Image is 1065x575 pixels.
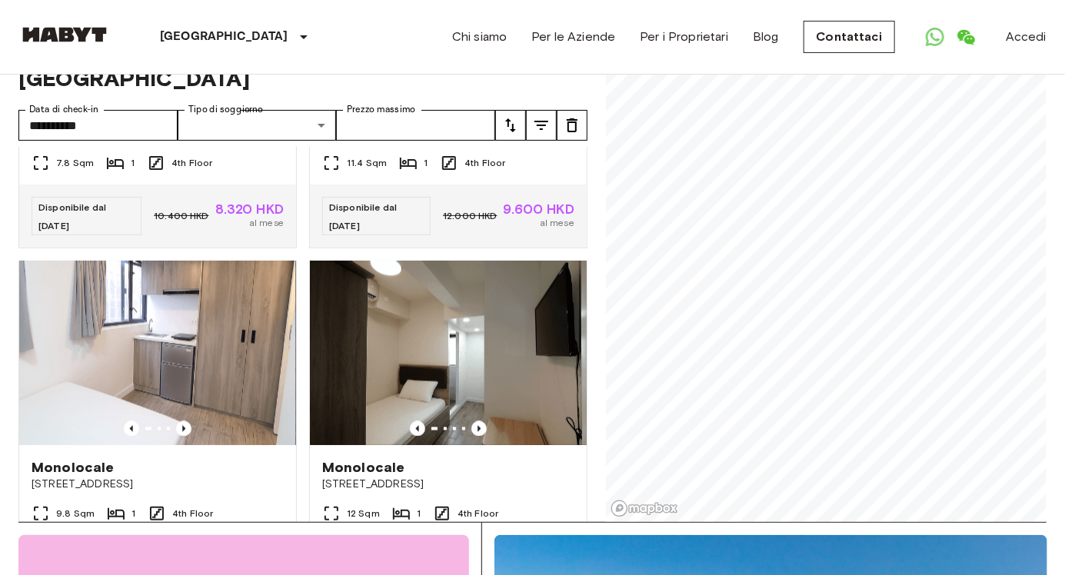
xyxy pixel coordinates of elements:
[557,110,587,141] button: tune
[443,209,498,223] span: 12.000 HKD
[154,209,209,223] span: 10.400 HKD
[804,21,896,53] a: Contattaci
[171,156,212,170] span: 4th Floor
[160,28,288,46] p: [GEOGRAPHIC_DATA]
[464,156,505,170] span: 4th Floor
[526,110,557,141] button: tune
[611,500,678,517] a: Mapbox logo
[504,202,574,216] span: 9.600 HKD
[329,201,397,231] span: Disponibile dal [DATE]
[920,22,950,52] a: Open WhatsApp
[950,22,981,52] a: Open WeChat
[471,421,487,437] button: Previous image
[531,28,615,46] a: Per le Aziende
[56,156,94,170] span: 7.8 Sqm
[56,507,95,520] span: 9.8 Sqm
[606,21,1047,571] canvas: Map
[38,201,106,231] span: Disponibile dal [DATE]
[417,507,421,520] span: 1
[310,261,587,446] img: Marketing picture of unit HK-01-067-019-01
[753,28,779,46] a: Blog
[347,103,415,116] label: Prezzo massimo
[347,156,387,170] span: 11.4 Sqm
[322,477,574,492] span: [STREET_ADDRESS]
[249,216,284,230] span: al mese
[1006,28,1047,46] a: Accedi
[188,103,263,116] label: Tipo di soggiorno
[32,477,284,492] span: [STREET_ADDRESS]
[29,103,98,116] label: Data di check-in
[176,421,191,437] button: Previous image
[452,28,507,46] a: Chi siamo
[18,27,111,42] img: Habyt
[131,156,135,170] span: 1
[347,507,380,520] span: 12 Sqm
[215,202,284,216] span: 8.320 HKD
[458,507,498,520] span: 4th Floor
[19,261,296,446] img: Marketing picture of unit HK-01-067-021-01
[640,28,728,46] a: Per i Proprietari
[424,156,428,170] span: 1
[124,421,139,437] button: Previous image
[172,507,213,520] span: 4th Floor
[32,458,115,477] span: Monolocale
[322,458,405,477] span: Monolocale
[18,110,178,141] input: Choose date, selected date is 27 Sep 2025
[540,216,574,230] span: al mese
[410,421,425,437] button: Previous image
[495,110,526,141] button: tune
[131,507,135,520] span: 1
